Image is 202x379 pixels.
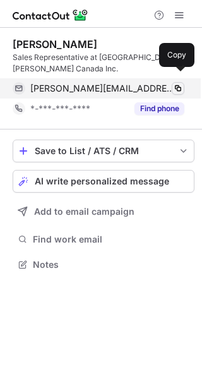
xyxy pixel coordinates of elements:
span: [PERSON_NAME][EMAIL_ADDRESS][PERSON_NAME][DOMAIN_NAME] [30,83,175,94]
span: Notes [33,259,189,270]
button: Add to email campaign [13,200,194,223]
span: AI write personalized message [35,176,169,186]
button: Notes [13,256,194,274]
img: ContactOut v5.3.10 [13,8,88,23]
button: save-profile-one-click [13,140,194,162]
button: Reveal Button [134,102,184,115]
button: AI write personalized message [13,170,194,193]
button: Find work email [13,231,194,248]
div: Sales Representative at [GEOGRAPHIC_DATA] [PERSON_NAME] Canada Inc. [13,52,194,75]
span: Find work email [33,234,189,245]
div: Save to List / ATS / CRM [35,146,172,156]
span: Add to email campaign [34,207,134,217]
div: [PERSON_NAME] [13,38,97,51]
